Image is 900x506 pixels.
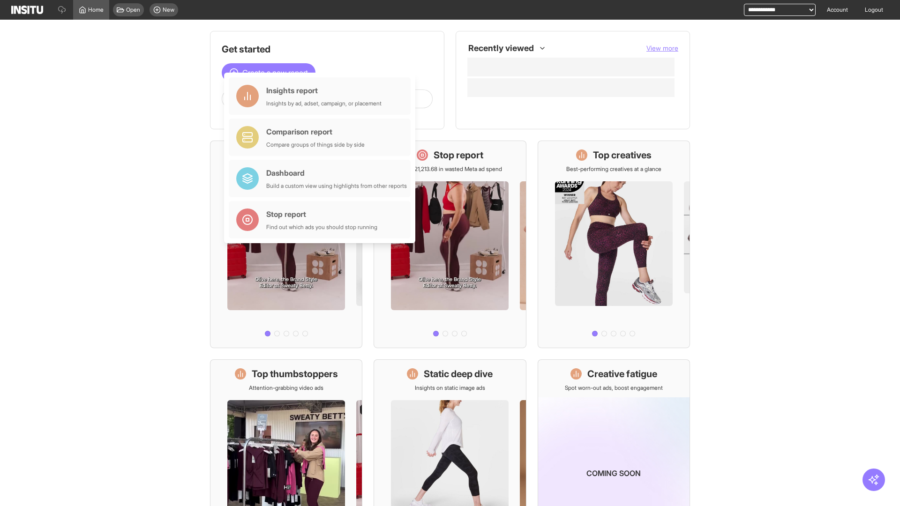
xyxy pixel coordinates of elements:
[163,6,174,14] span: New
[434,149,483,162] h1: Stop report
[222,43,433,56] h1: Get started
[266,100,382,107] div: Insights by ad, adset, campaign, or placement
[126,6,140,14] span: Open
[538,141,690,348] a: Top creativesBest-performing creatives at a glance
[266,126,365,137] div: Comparison report
[242,67,308,78] span: Create a new report
[374,141,526,348] a: Stop reportSave £21,213.68 in wasted Meta ad spend
[415,384,485,392] p: Insights on static image ads
[11,6,43,14] img: Logo
[266,85,382,96] div: Insights report
[646,44,678,53] button: View more
[252,367,338,380] h1: Top thumbstoppers
[593,149,652,162] h1: Top creatives
[646,44,678,52] span: View more
[397,165,502,173] p: Save £21,213.68 in wasted Meta ad spend
[266,167,407,179] div: Dashboard
[266,182,407,190] div: Build a custom view using highlights from other reports
[266,223,377,231] div: Find out which ads you should stop running
[266,141,365,149] div: Compare groups of things side by side
[222,63,315,82] button: Create a new report
[266,208,377,220] div: Stop report
[88,6,104,14] span: Home
[424,367,493,380] h1: Static deep dive
[566,165,661,173] p: Best-performing creatives at a glance
[249,384,323,392] p: Attention-grabbing video ads
[210,141,362,348] a: What's live nowSee all active ads instantly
